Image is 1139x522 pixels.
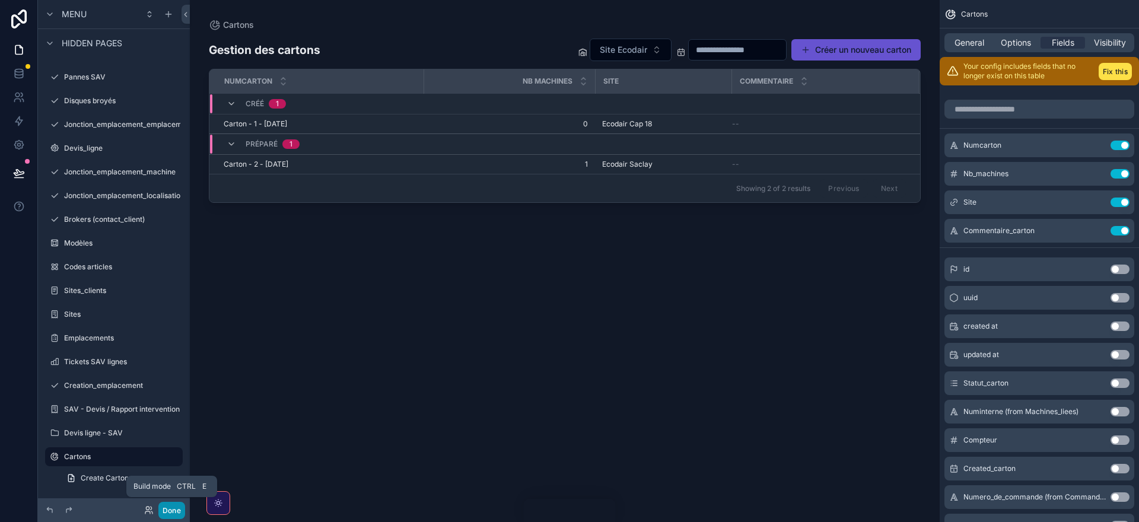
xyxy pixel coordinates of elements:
[963,492,1106,502] span: Numero_de_commande (from Commandes)
[289,139,292,149] div: 1
[64,452,176,461] label: Cartons
[45,186,183,205] a: Jonction_emplacement_localisation
[158,502,185,519] button: Done
[963,226,1035,235] span: Commentaire_carton
[1094,37,1126,49] span: Visibility
[45,139,183,158] a: Devis_ligne
[963,293,978,303] span: uuid
[963,378,1008,388] span: Statut_carton
[963,322,998,331] span: created at
[64,357,180,367] label: Tickets SAV lignes
[963,141,1001,150] span: Numcarton
[1052,37,1074,49] span: Fields
[64,262,180,272] label: Codes articles
[224,77,272,86] span: Numcarton
[276,99,279,109] div: 1
[246,139,278,149] span: Préparé
[955,37,984,49] span: General
[64,310,180,319] label: Sites
[45,400,183,419] a: SAV - Devis / Rapport intervention
[176,480,197,492] span: Ctrl
[64,167,180,177] label: Jonction_emplacement_machine
[963,169,1008,179] span: Nb_machines
[963,435,997,445] span: Compteur
[963,265,969,274] span: id
[81,473,129,483] span: Create Carton
[64,144,180,153] label: Devis_ligne
[64,96,180,106] label: Disques broyés
[45,163,183,182] a: Jonction_emplacement_machine
[736,184,810,193] span: Showing 2 of 2 results
[64,286,180,295] label: Sites_clients
[64,238,180,248] label: Modèles
[45,68,183,87] a: Pannes SAV
[963,350,999,359] span: updated at
[133,482,171,491] span: Build mode
[45,115,183,134] a: Jonction_emplacement_emplacement
[64,428,180,438] label: Devis ligne - SAV
[246,99,264,109] span: Créé
[45,447,183,466] a: Cartons
[45,376,183,395] a: Creation_emplacement
[963,198,976,207] span: Site
[1099,63,1132,80] button: Fix this
[64,191,184,200] label: Jonction_emplacement_localisation
[45,305,183,324] a: Sites
[523,77,572,86] span: Nb machines
[45,210,183,229] a: Brokers (contact_client)
[963,464,1016,473] span: Created_carton
[59,469,183,488] a: Create Carton
[45,281,183,300] a: Sites_clients
[199,482,209,491] span: E
[45,234,183,253] a: Modèles
[62,8,87,20] span: Menu
[740,77,793,86] span: Commentaire
[64,215,180,224] label: Brokers (contact_client)
[64,405,180,414] label: SAV - Devis / Rapport intervention
[64,72,180,82] label: Pannes SAV
[963,62,1094,81] p: Your config includes fields that no longer exist on this table
[961,9,988,19] span: Cartons
[45,91,183,110] a: Disques broyés
[64,381,180,390] label: Creation_emplacement
[64,120,193,129] label: Jonction_emplacement_emplacement
[64,333,180,343] label: Emplacements
[45,329,183,348] a: Emplacements
[45,257,183,276] a: Codes articles
[603,77,619,86] span: Site
[1001,37,1031,49] span: Options
[45,424,183,443] a: Devis ligne - SAV
[62,37,122,49] span: Hidden pages
[45,352,183,371] a: Tickets SAV lignes
[963,407,1078,416] span: Numinterne (from Machines_liees)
